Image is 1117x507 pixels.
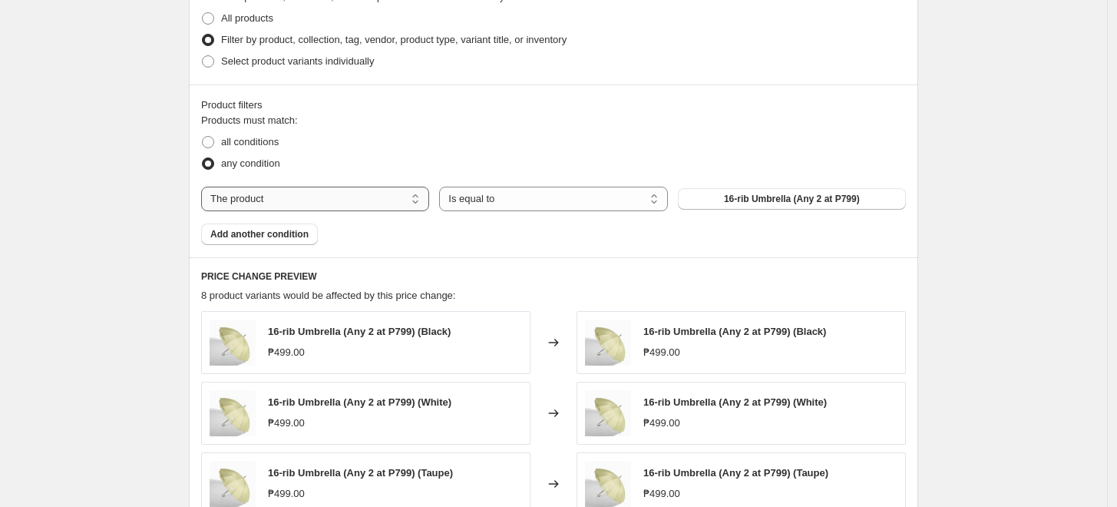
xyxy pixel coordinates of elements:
[221,55,374,67] span: Select product variants individually
[210,228,309,240] span: Add another condition
[221,12,273,24] span: All products
[210,461,256,507] img: Umbrella_Apple-Green_3_80x.jpg
[201,98,906,113] div: Product filters
[201,114,298,126] span: Products must match:
[268,396,451,408] span: 16-rib Umbrella (Any 2 at P799) (White)
[724,193,860,205] span: 16-rib Umbrella (Any 2 at P799)
[268,326,451,337] span: 16-rib Umbrella (Any 2 at P799) (Black)
[268,486,305,502] div: ₱499.00
[643,396,827,408] span: 16-rib Umbrella (Any 2 at P799) (White)
[201,290,455,301] span: 8 product variants would be affected by this price change:
[221,157,280,169] span: any condition
[221,34,567,45] span: Filter by product, collection, tag, vendor, product type, variant title, or inventory
[643,345,680,360] div: ₱499.00
[643,416,680,431] div: ₱499.00
[678,188,906,210] button: 16-rib Umbrella (Any 2 at P799)
[585,320,631,366] img: Umbrella_Apple-Green_3_80x.jpg
[210,390,256,436] img: Umbrella_Apple-Green_3_80x.jpg
[643,326,826,337] span: 16-rib Umbrella (Any 2 at P799) (Black)
[268,467,453,479] span: 16-rib Umbrella (Any 2 at P799) (Taupe)
[268,416,305,431] div: ₱499.00
[585,461,631,507] img: Umbrella_Apple-Green_3_80x.jpg
[268,345,305,360] div: ₱499.00
[201,224,318,245] button: Add another condition
[643,467,828,479] span: 16-rib Umbrella (Any 2 at P799) (Taupe)
[210,320,256,366] img: Umbrella_Apple-Green_3_80x.jpg
[221,136,279,147] span: all conditions
[643,486,680,502] div: ₱499.00
[201,270,906,283] h6: PRICE CHANGE PREVIEW
[585,390,631,436] img: Umbrella_Apple-Green_3_80x.jpg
